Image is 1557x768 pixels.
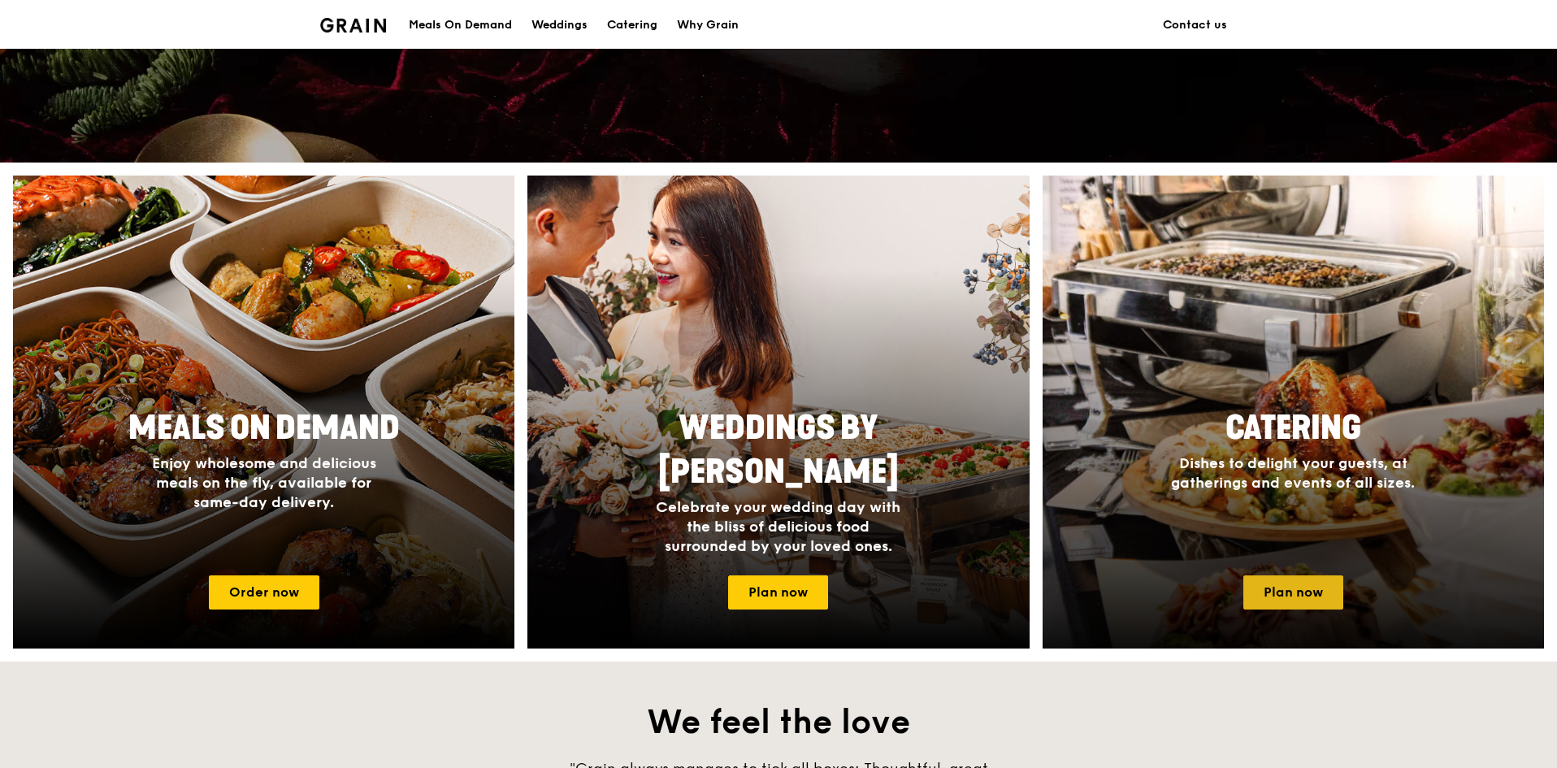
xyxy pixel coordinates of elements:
a: Plan now [728,575,828,610]
div: Meals On Demand [409,1,512,50]
a: Meals On DemandEnjoy wholesome and delicious meals on the fly, available for same-day delivery.Or... [13,176,514,649]
span: Weddings by [PERSON_NAME] [658,409,899,492]
img: Grain [320,18,386,33]
a: Order now [209,575,319,610]
a: CateringDishes to delight your guests, at gatherings and events of all sizes.Plan now [1043,176,1544,649]
span: Dishes to delight your guests, at gatherings and events of all sizes. [1171,454,1415,492]
div: Why Grain [677,1,739,50]
a: Catering [597,1,667,50]
img: meals-on-demand-card.d2b6f6db.png [13,176,514,649]
div: Catering [607,1,657,50]
div: Weddings [531,1,588,50]
span: Enjoy wholesome and delicious meals on the fly, available for same-day delivery. [152,454,376,511]
span: Meals On Demand [128,409,400,448]
span: Catering [1225,409,1361,448]
a: Weddings by [PERSON_NAME]Celebrate your wedding day with the bliss of delicious food surrounded b... [527,176,1029,649]
a: Contact us [1153,1,1237,50]
a: Plan now [1243,575,1343,610]
img: weddings-card.4f3003b8.jpg [527,176,1029,649]
span: Celebrate your wedding day with the bliss of delicious food surrounded by your loved ones. [656,498,900,555]
a: Weddings [522,1,597,50]
a: Why Grain [667,1,748,50]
